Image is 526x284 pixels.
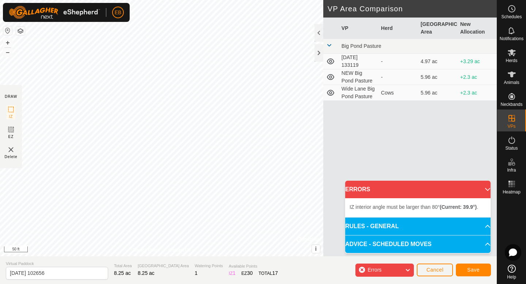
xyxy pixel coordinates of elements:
div: DRAW [5,94,17,99]
span: 30 [247,270,253,276]
span: Schedules [501,15,522,19]
div: EZ [241,269,253,277]
span: Virtual Paddock [6,261,108,267]
span: Errors [367,267,381,273]
span: Save [467,267,480,273]
button: i [312,245,320,253]
th: Herd [378,18,418,39]
div: Cows [381,89,415,97]
th: VP [339,18,378,39]
span: IZ interior angle must be larger than 80° . [350,204,478,210]
td: Wide Lane Big Pond Pasture [339,85,378,101]
span: Animals [504,80,519,85]
span: 8.25 ac [138,270,155,276]
div: - [381,58,415,65]
td: 5.96 ac [418,69,457,85]
span: Status [505,146,518,150]
button: Save [456,264,491,276]
button: Map Layers [16,27,25,35]
span: 1 [195,270,198,276]
span: RULES - GENERAL [345,222,399,231]
td: +2.3 ac [457,85,497,101]
span: 8.25 ac [114,270,131,276]
b: (Current: 39.9°) [440,204,477,210]
span: ADVICE - SCHEDULED MOVES [345,240,431,249]
p-accordion-header: RULES - GENERAL [345,218,491,235]
button: – [3,48,12,57]
span: ERRORS [345,185,370,194]
span: Neckbands [500,102,522,107]
td: +2.3 ac [457,69,497,85]
h2: VP Area Comparison [328,4,497,13]
a: Contact Us [169,247,190,253]
button: + [3,38,12,47]
span: [GEOGRAPHIC_DATA] Area [138,263,189,269]
span: IZ [9,114,13,119]
td: NEW Big Pond Pasture [339,69,378,85]
span: Help [507,275,516,279]
span: Available Points [229,263,278,269]
a: Privacy Policy [133,247,160,253]
span: VPs [507,124,515,128]
button: Cancel [417,264,453,276]
button: Reset Map [3,26,12,35]
img: VP [7,145,15,154]
span: Infra [507,168,516,172]
span: Cancel [426,267,443,273]
span: EZ [8,134,14,139]
td: 5.96 ac [418,85,457,101]
span: Watering Points [195,263,223,269]
span: Notifications [500,37,523,41]
span: EB [115,9,122,16]
img: Gallagher Logo [9,6,100,19]
span: Delete [5,154,18,160]
td: +3.29 ac [457,54,497,69]
span: 1 [233,270,236,276]
td: [DATE] 133119 [339,54,378,69]
span: i [315,246,317,252]
p-accordion-header: ERRORS [345,181,491,198]
span: 17 [272,270,278,276]
span: Big Pond Pasture [342,43,381,49]
div: IZ [229,269,235,277]
th: [GEOGRAPHIC_DATA] Area [418,18,457,39]
td: 4.97 ac [418,54,457,69]
p-accordion-content: ERRORS [345,198,491,217]
span: Herds [506,58,517,63]
a: Help [497,262,526,282]
th: New Allocation [457,18,497,39]
span: Total Area [114,263,132,269]
div: - [381,73,415,81]
p-accordion-header: ADVICE - SCHEDULED MOVES [345,235,491,253]
div: TOTAL [259,269,278,277]
span: Heatmap [503,190,521,194]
